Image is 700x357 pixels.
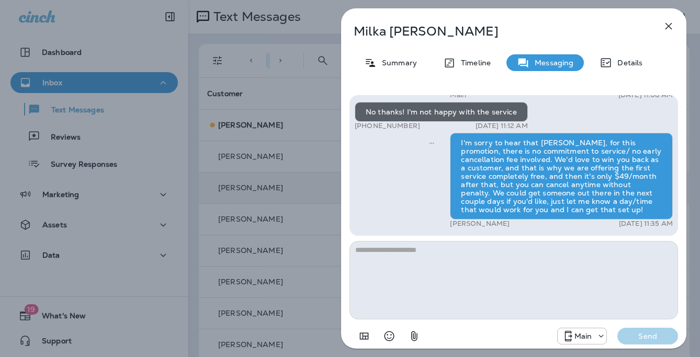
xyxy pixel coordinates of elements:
[450,133,673,220] div: I'm sorry to hear that [PERSON_NAME], for this promotion, there is no commitment to service/ no e...
[355,102,528,122] div: No thanks! I'm not happy with the service
[355,122,420,130] p: [PHONE_NUMBER]
[558,330,607,342] div: +1 (817) 482-3792
[429,137,434,147] span: Sent
[476,122,528,130] p: [DATE] 11:12 AM
[574,332,592,340] p: Main
[354,24,639,39] p: Milka [PERSON_NAME]
[450,91,466,99] p: Main
[529,59,573,67] p: Messaging
[618,91,673,99] p: [DATE] 11:08 AM
[379,326,400,347] button: Select an emoji
[450,220,510,228] p: [PERSON_NAME]
[456,59,491,67] p: Timeline
[354,326,375,347] button: Add in a premade template
[612,59,642,67] p: Details
[377,59,417,67] p: Summary
[619,220,673,228] p: [DATE] 11:35 AM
